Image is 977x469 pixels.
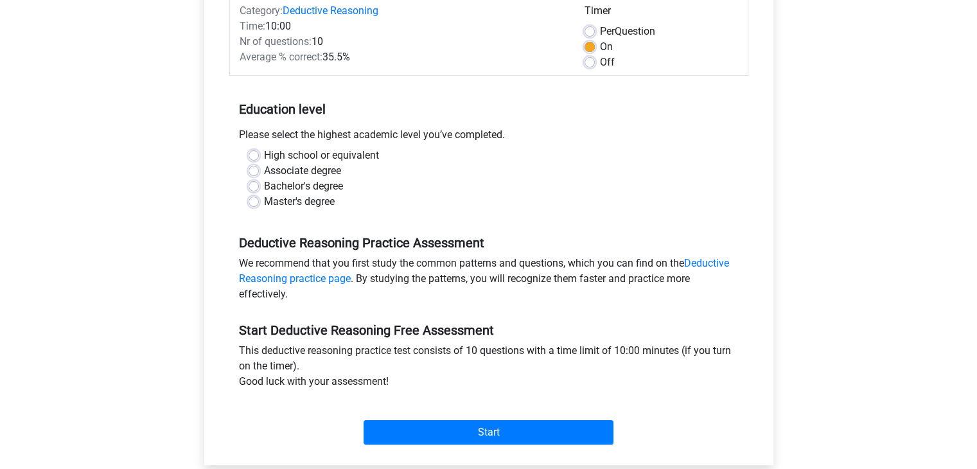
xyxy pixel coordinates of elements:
[600,24,655,39] label: Question
[600,39,613,55] label: On
[239,96,739,122] h5: Education level
[600,25,615,37] span: Per
[240,51,322,63] span: Average % correct:
[264,194,335,209] label: Master's degree
[229,127,748,148] div: Please select the highest academic level you’ve completed.
[229,343,748,394] div: This deductive reasoning practice test consists of 10 questions with a time limit of 10:00 minute...
[240,4,283,17] span: Category:
[239,323,739,338] h5: Start Deductive Reasoning Free Assessment
[230,19,575,34] div: 10:00
[230,49,575,65] div: 35.5%
[264,179,343,194] label: Bachelor's degree
[239,235,739,251] h5: Deductive Reasoning Practice Assessment
[600,55,615,70] label: Off
[264,148,379,163] label: High school or equivalent
[585,3,738,24] div: Timer
[364,420,613,445] input: Start
[283,4,378,17] a: Deductive Reasoning
[240,35,312,48] span: Nr of questions:
[240,20,265,32] span: Time:
[264,163,341,179] label: Associate degree
[230,34,575,49] div: 10
[229,256,748,307] div: We recommend that you first study the common patterns and questions, which you can find on the . ...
